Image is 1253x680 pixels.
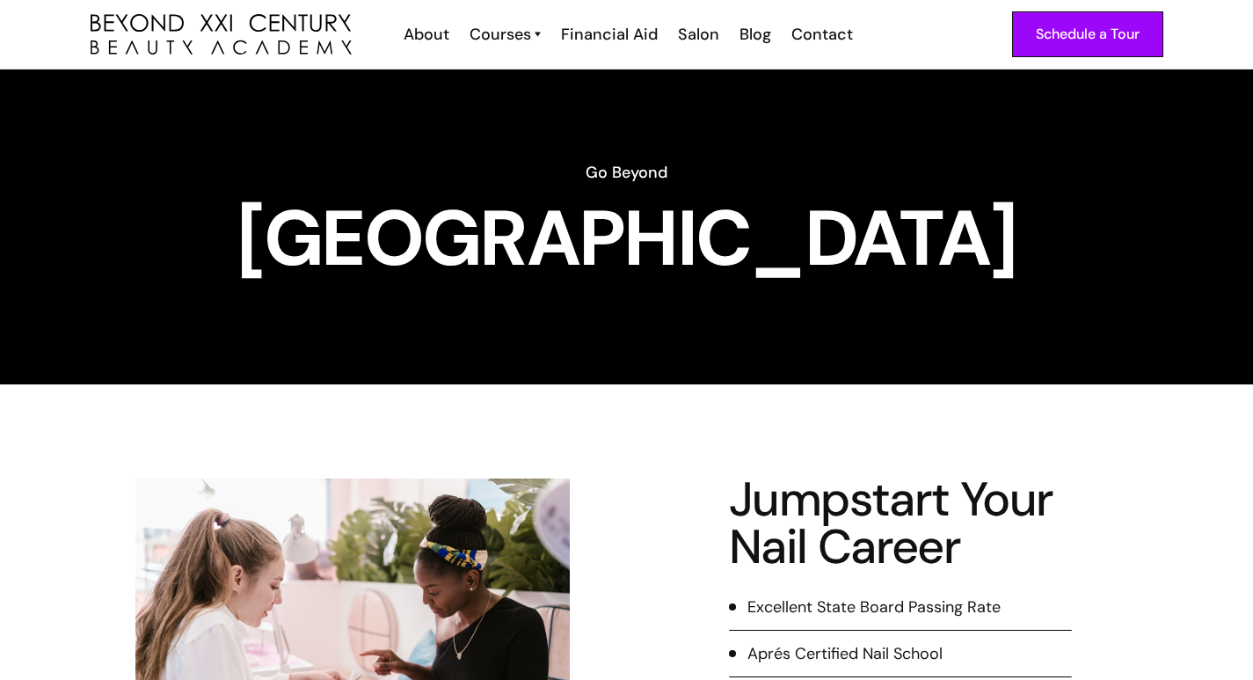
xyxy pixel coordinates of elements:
[561,23,658,46] div: Financial Aid
[728,23,780,46] a: Blog
[392,23,458,46] a: About
[404,23,449,46] div: About
[1012,11,1163,57] a: Schedule a Tour
[91,161,1163,184] h6: Go Beyond
[470,23,541,46] a: Courses
[739,23,771,46] div: Blog
[747,596,1001,618] div: Excellent State Board Passing Rate
[237,188,1016,289] strong: [GEOGRAPHIC_DATA]
[729,476,1072,571] h2: Jumpstart Your Nail Career
[550,23,667,46] a: Financial Aid
[791,23,853,46] div: Contact
[91,14,352,55] img: beyond 21st century beauty academy logo
[470,23,531,46] div: Courses
[91,14,352,55] a: home
[1036,23,1140,46] div: Schedule a Tour
[678,23,719,46] div: Salon
[667,23,728,46] a: Salon
[780,23,862,46] a: Contact
[747,642,943,665] div: Aprés Certified Nail School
